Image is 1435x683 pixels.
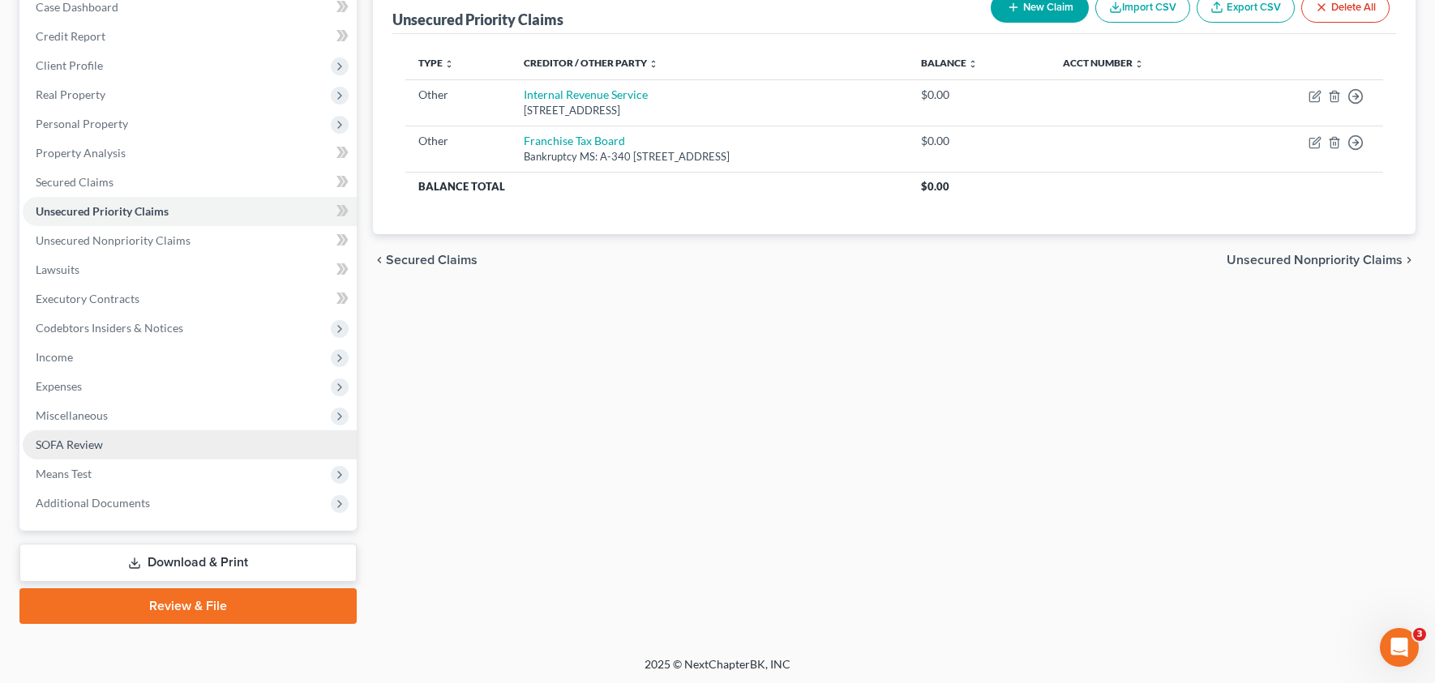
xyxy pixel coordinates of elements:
a: Property Analysis [23,139,357,168]
i: unfold_more [444,59,454,69]
span: $0.00 [921,180,949,193]
a: Review & File [19,588,357,624]
span: Unsecured Priority Claims [36,204,169,218]
span: 3 [1413,628,1426,641]
i: unfold_more [649,59,658,69]
i: chevron_right [1403,254,1416,267]
a: Lawsuits [23,255,357,284]
a: Credit Report [23,22,357,51]
button: Unsecured Nonpriority Claims chevron_right [1227,254,1416,267]
a: Secured Claims [23,168,357,197]
div: Bankruptcy MS: A-340 [STREET_ADDRESS] [524,149,895,164]
span: Credit Report [36,29,105,43]
span: SOFA Review [36,438,103,451]
div: $0.00 [921,87,1037,103]
a: Franchise Tax Board [524,134,625,147]
span: Codebtors Insiders & Notices [36,321,183,335]
span: Income [36,350,73,364]
i: chevron_left [373,254,386,267]
a: Balance unfold_more [921,57,978,69]
a: Unsecured Priority Claims [23,197,357,226]
a: Unsecured Nonpriority Claims [23,226,357,255]
span: Means Test [36,467,92,480]
span: Property Analysis [36,146,126,160]
span: Executory Contracts [36,292,139,305]
span: Secured Claims [36,175,114,189]
button: chevron_left Secured Claims [373,254,478,267]
span: Miscellaneous [36,408,108,422]
div: Other [418,87,498,103]
a: Internal Revenue Service [524,88,648,101]
span: Personal Property [36,117,128,130]
span: Client Profile [36,58,103,72]
a: Creditor / Other Party unfold_more [524,57,658,69]
div: $0.00 [921,133,1037,149]
span: Secured Claims [386,254,478,267]
span: Additional Documents [36,496,150,510]
div: Other [418,133,498,149]
a: Acct Number unfold_more [1063,57,1144,69]
a: Download & Print [19,544,357,582]
i: unfold_more [968,59,978,69]
a: Executory Contracts [23,284,357,314]
span: Unsecured Nonpriority Claims [36,233,191,247]
a: Type unfold_more [418,57,454,69]
span: Lawsuits [36,263,79,276]
span: Real Property [36,88,105,101]
a: SOFA Review [23,430,357,459]
div: [STREET_ADDRESS] [524,103,895,118]
span: Unsecured Nonpriority Claims [1227,254,1403,267]
th: Balance Total [405,172,908,201]
span: Expenses [36,379,82,393]
div: Unsecured Priority Claims [392,10,563,29]
i: unfold_more [1134,59,1144,69]
iframe: Intercom live chat [1380,628,1419,667]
